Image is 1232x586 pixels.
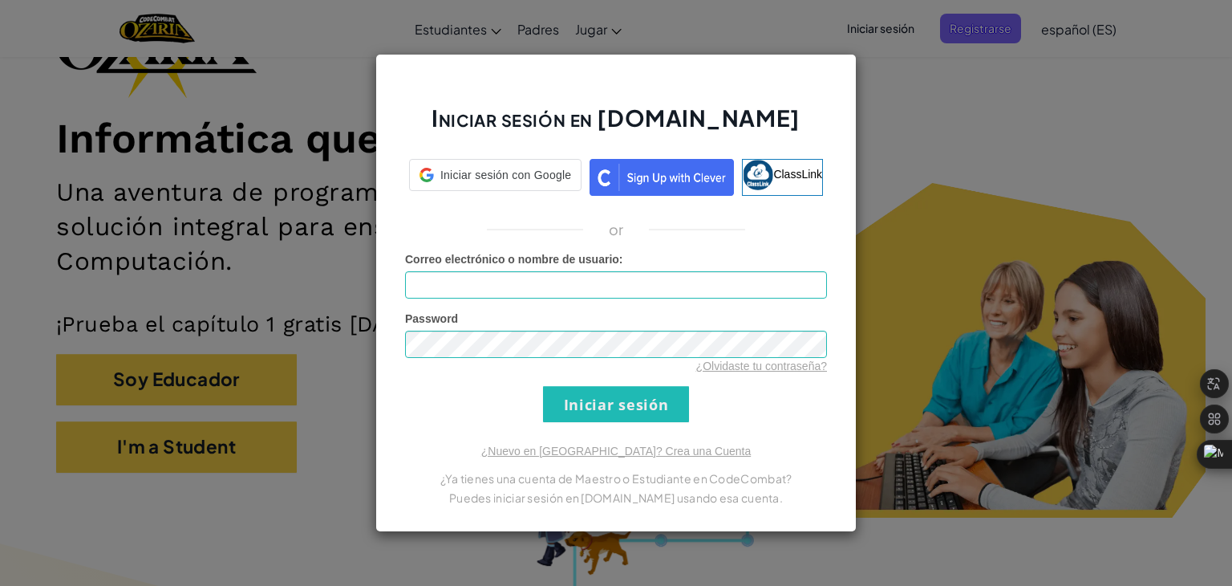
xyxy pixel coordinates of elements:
a: Iniciar sesión con Google [409,159,582,196]
input: Iniciar sesión [543,386,689,422]
a: ¿Nuevo en [GEOGRAPHIC_DATA]? Crea una Cuenta [481,445,751,458]
h2: Iniciar sesión en [DOMAIN_NAME] [405,103,827,149]
span: ClassLink [773,168,822,181]
span: Iniciar sesión con Google [440,167,571,183]
p: ¿Ya tienes una cuenta de Maestro o Estudiante en CodeCombat? [405,469,827,488]
img: classlink-logo-small.png [743,160,773,190]
div: Iniciar sesión con Google [409,159,582,191]
a: ¿Olvidaste tu contraseña? [696,360,827,372]
img: clever_sso_button@2x.png [590,159,734,196]
span: Password [405,312,458,325]
p: Puedes iniciar sesión en [DOMAIN_NAME] usando esa cuenta. [405,488,827,507]
span: Correo electrónico o nombre de usuario [405,253,619,266]
label: : [405,251,623,267]
p: or [609,220,624,239]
